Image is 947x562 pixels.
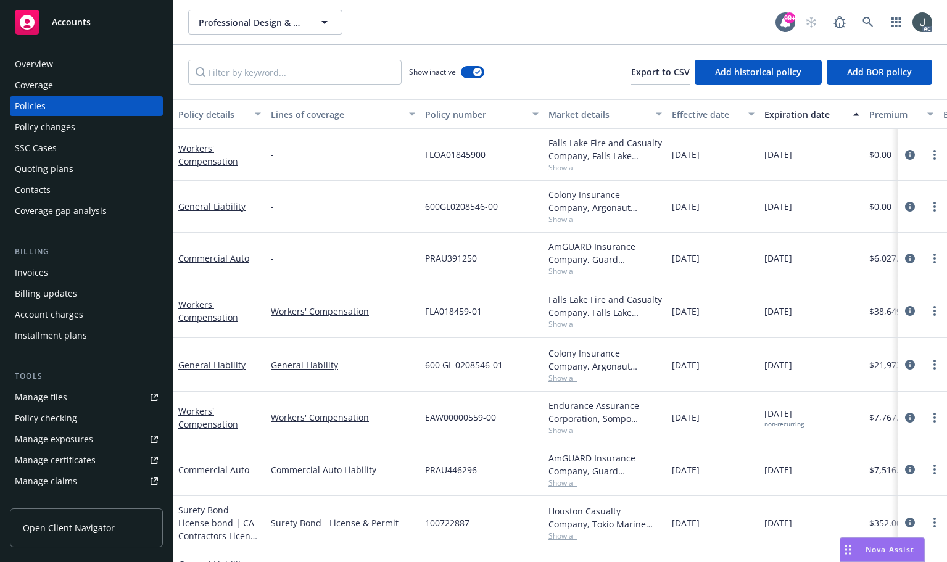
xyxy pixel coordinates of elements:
a: circleInformation [903,199,917,214]
a: Coverage gap analysis [10,201,163,221]
a: Billing updates [10,284,163,304]
div: Houston Casualty Company, Tokio Marine HCC [548,505,662,531]
span: Add BOR policy [847,66,912,78]
span: PRAU446296 [425,463,477,476]
a: Quoting plans [10,159,163,179]
a: Invoices [10,263,163,283]
span: Manage exposures [10,429,163,449]
span: Show all [548,214,662,225]
span: $38,649.00 [869,305,914,318]
div: Lines of coverage [271,108,402,121]
span: Show inactive [409,67,456,77]
a: SSC Cases [10,138,163,158]
a: Coverage [10,75,163,95]
span: Show all [548,531,662,541]
span: $0.00 [869,148,891,161]
span: [DATE] [764,516,792,529]
span: [DATE] [672,358,700,371]
div: Quoting plans [15,159,73,179]
span: Nova Assist [866,544,914,555]
button: Add historical policy [695,60,822,85]
button: Export to CSV [631,60,690,85]
a: circleInformation [903,147,917,162]
a: Surety Bond [178,504,260,555]
a: Commercial Auto [178,464,249,476]
a: Commercial Auto Liability [271,463,415,476]
a: more [927,462,942,477]
span: - [271,252,274,265]
a: Start snowing [799,10,824,35]
div: Overview [15,54,53,74]
div: Market details [548,108,648,121]
a: circleInformation [903,357,917,372]
a: more [927,199,942,214]
div: Manage exposures [15,429,93,449]
div: AmGUARD Insurance Company, Guard (Berkshire Hathaway) [548,240,662,266]
span: [DATE] [764,305,792,318]
span: EAW00000559-00 [425,411,496,424]
a: Contacts [10,180,163,200]
span: Show all [548,373,662,383]
a: circleInformation [903,251,917,266]
span: FLOA01845900 [425,148,486,161]
a: more [927,304,942,318]
span: Accounts [52,17,91,27]
div: Account charges [15,305,83,324]
button: Effective date [667,99,759,129]
a: more [927,515,942,530]
a: circleInformation [903,410,917,425]
div: Policies [15,96,46,116]
span: [DATE] [764,252,792,265]
span: $0.00 [869,200,891,213]
button: Add BOR policy [827,60,932,85]
span: Show all [548,162,662,173]
div: Manage BORs [15,492,73,512]
a: Report a Bug [827,10,852,35]
img: photo [912,12,932,32]
a: Policy changes [10,117,163,137]
a: Manage claims [10,471,163,491]
div: Billing [10,246,163,258]
div: Invoices [15,263,48,283]
span: 600GL0208546-00 [425,200,498,213]
a: Overview [10,54,163,74]
span: [DATE] [672,411,700,424]
div: Effective date [672,108,741,121]
a: Policy checking [10,408,163,428]
div: Falls Lake Fire and Casualty Company, Falls Lake Insurance, Atlas General Insurance Services, Inc. [548,136,662,162]
a: more [927,357,942,372]
a: Search [856,10,880,35]
button: Premium [864,99,938,129]
a: Commercial Auto [178,252,249,264]
a: Manage certificates [10,450,163,470]
a: Manage files [10,387,163,407]
div: Contacts [15,180,51,200]
span: $352.00 [869,516,901,529]
span: 100722887 [425,516,469,529]
div: non-recurring [764,420,804,428]
a: General Liability [178,359,246,371]
span: [DATE] [764,200,792,213]
span: [DATE] [764,148,792,161]
div: Installment plans [15,326,87,345]
div: Tools [10,370,163,382]
div: Endurance Assurance Corporation, Sompo International, Atlas General Insurance Services, Inc. [548,399,662,425]
span: FLA018459-01 [425,305,482,318]
a: General Liability [271,358,415,371]
span: [DATE] [764,358,792,371]
div: Policy checking [15,408,77,428]
div: Manage files [15,387,67,407]
a: Workers' Compensation [178,405,238,430]
span: [DATE] [672,516,700,529]
input: Filter by keyword... [188,60,402,85]
div: Expiration date [764,108,846,121]
button: Policy details [173,99,266,129]
span: Show all [548,477,662,488]
div: Coverage gap analysis [15,201,107,221]
a: Manage BORs [10,492,163,512]
div: SSC Cases [15,138,57,158]
span: 600 GL 0208546-01 [425,358,503,371]
span: Show all [548,425,662,436]
span: Professional Design & Build Services Inc. [199,16,305,29]
span: $21,973.00 [869,358,914,371]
